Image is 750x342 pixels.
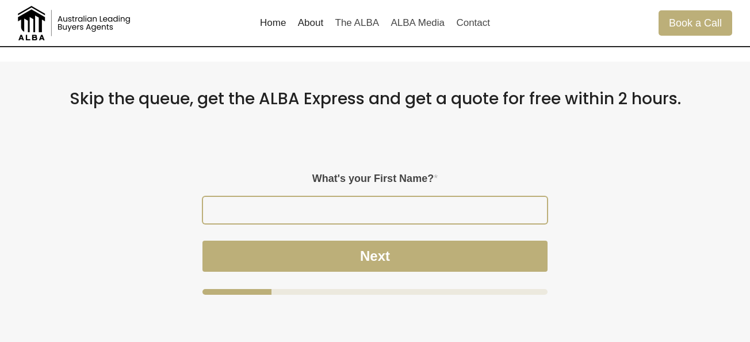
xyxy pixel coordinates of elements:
button: Next [202,241,548,272]
label: What's your First Name? [202,173,548,185]
a: Home [254,9,292,37]
a: Book a Call [659,10,732,35]
a: Contact [450,9,496,37]
nav: Primary Navigation [254,9,496,37]
a: The ALBA [329,9,385,37]
a: About [292,9,330,37]
h2: Skip the queue, get the ALBA Express and get a quote for free within 2 hours. [18,89,732,109]
img: Australian Leading Buyers Agents [18,6,133,40]
a: ALBA Media [385,9,450,37]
